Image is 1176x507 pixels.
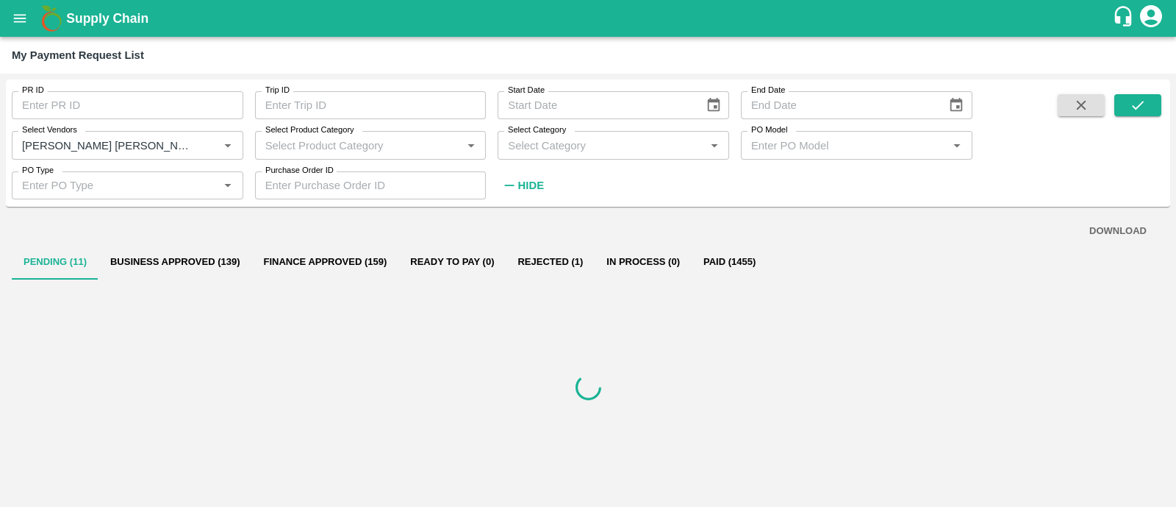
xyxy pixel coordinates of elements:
a: Supply Chain [66,8,1112,29]
input: Enter PO Type [16,176,215,195]
button: Choose date [942,91,970,119]
div: account of current user [1138,3,1164,34]
button: DOWNLOAD [1083,219,1152,244]
button: Open [705,135,724,155]
button: Open [462,135,481,155]
label: Start Date [508,85,545,96]
input: Enter Trip ID [255,91,487,119]
button: In Process (0) [595,244,692,280]
label: Purchase Order ID [265,165,334,177]
button: Paid (1455) [692,244,767,280]
label: Trip ID [265,85,290,96]
button: Finance Approved (159) [251,244,398,280]
button: Pending (11) [12,244,98,280]
label: PO Type [22,165,54,177]
input: Enter PR ID [12,91,243,119]
button: Choose date [700,91,728,119]
button: Open [947,135,967,155]
input: Select Product Category [259,135,458,155]
label: Select Vendors [22,124,77,136]
input: End Date [741,91,936,119]
label: End Date [751,85,785,96]
button: Business Approved (139) [98,244,252,280]
label: PR ID [22,85,44,96]
label: Select Product Category [265,124,354,136]
input: Start Date [498,91,693,119]
button: open drawer [3,1,37,35]
button: Ready To Pay (0) [398,244,506,280]
label: PO Model [751,124,788,136]
input: Select Category [502,135,700,155]
input: Select Vendor [16,135,196,155]
input: Enter Purchase Order ID [255,171,487,199]
b: Supply Chain [66,11,148,26]
input: Enter PO Model [745,135,944,155]
strong: Hide [518,180,544,191]
button: Open [218,135,237,155]
button: Open [218,176,237,195]
button: Rejected (1) [506,244,595,280]
div: My Payment Request List [12,46,144,65]
label: Select Category [508,124,566,136]
button: Hide [498,173,548,198]
img: logo [37,4,66,33]
div: customer-support [1112,5,1138,32]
